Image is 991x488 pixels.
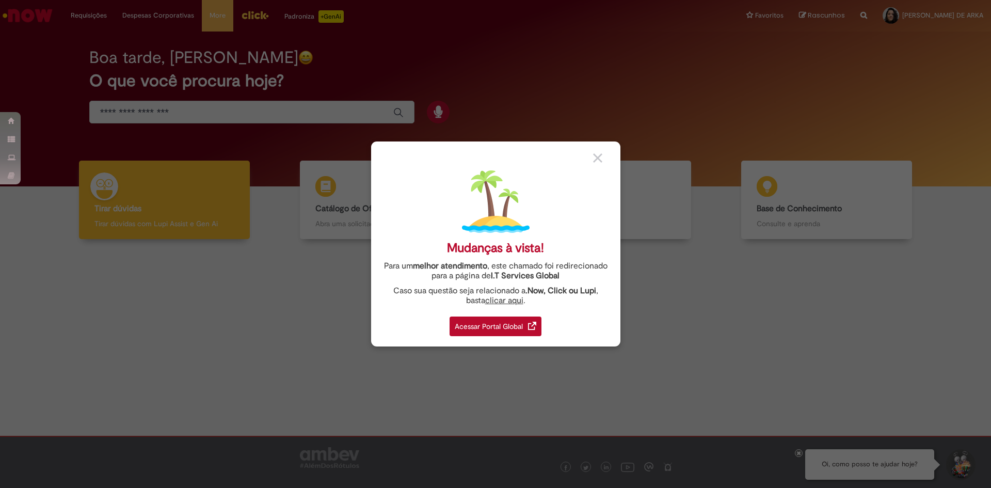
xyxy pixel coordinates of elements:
img: redirect_link.png [528,322,536,330]
img: close_button_grey.png [593,153,602,163]
a: I.T Services Global [491,265,560,281]
div: Mudanças à vista! [447,241,544,256]
div: Caso sua questão seja relacionado a , basta . [379,286,613,306]
a: clicar aqui [485,290,523,306]
div: Para um , este chamado foi redirecionado para a página de [379,261,613,281]
div: Acessar Portal Global [450,317,541,336]
a: Acessar Portal Global [450,311,541,336]
img: island.png [462,168,530,235]
strong: .Now, Click ou Lupi [525,286,596,296]
strong: melhor atendimento [413,261,487,271]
